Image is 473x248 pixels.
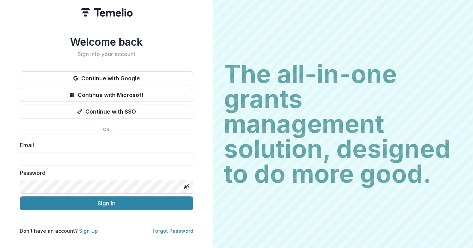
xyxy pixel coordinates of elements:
[20,196,193,210] button: Sign In
[20,227,98,234] p: Don't have an account?
[20,105,193,118] button: Continue with SSO
[20,169,189,177] label: Password
[153,228,193,234] a: Forgot Password
[181,181,192,192] button: Toggle password visibility
[81,8,133,17] img: Temelio
[79,228,98,234] a: Sign Up
[20,36,193,48] h1: Welcome back
[20,51,193,57] h2: Sign into your account
[20,71,193,85] button: Continue with Google
[20,88,193,102] button: Continue with Microsoft
[20,141,189,149] label: Email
